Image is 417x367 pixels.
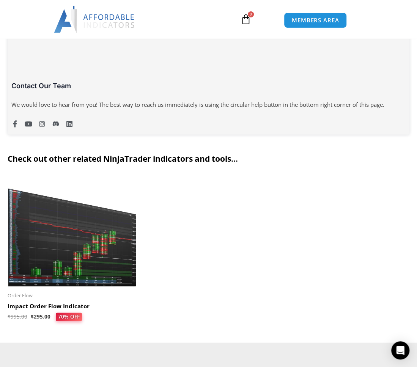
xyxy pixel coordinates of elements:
[54,6,135,33] img: LogoAI | Affordable Indicators – NinjaTrader
[229,8,263,30] a: 0
[8,302,137,312] a: Impact Order Flow Indicator
[292,17,339,23] span: MEMBERS AREA
[56,312,82,321] span: 70% OFF
[8,177,137,287] img: OrderFlow 2 | Affordable Indicators – NinjaTrader
[8,302,137,310] h2: Impact Order Flow Indicator
[248,11,254,17] span: 0
[31,313,34,320] span: $
[284,12,347,28] a: MEMBERS AREA
[391,341,409,359] div: Open Intercom Messenger
[11,99,406,110] p: We would love to hear from you! The best way to reach us immediately is using the circular help b...
[8,153,409,164] h2: Check out other related NinjaTrader indicators and tools...
[8,313,11,320] span: $
[11,81,406,90] h3: Contact Our Team
[31,313,50,320] bdi: 295.00
[8,292,137,298] span: Order Flow
[8,313,27,320] bdi: 995.00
